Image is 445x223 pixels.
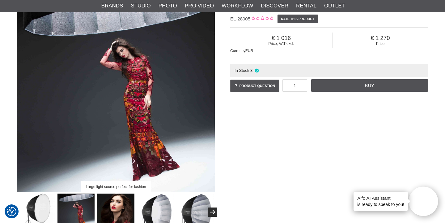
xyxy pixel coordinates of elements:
a: Workflow [222,2,253,10]
button: Next [208,208,217,217]
i: In stock [254,68,259,73]
a: Rate this product [278,15,318,23]
div: Customer rating: 0 [250,16,273,22]
a: Photo [159,2,177,10]
span: EL-28005 [230,16,250,21]
div: Large light source perfect for fashion [81,181,151,192]
a: Product question [230,80,279,92]
span: 1 016 [230,35,332,42]
a: Pro Video [185,2,214,10]
a: Discover [261,2,288,10]
a: Brands [101,2,123,10]
span: In Stock [235,68,249,73]
span: Price [333,42,428,46]
a: Buy [311,79,428,92]
img: Revisit consent button [7,207,16,216]
button: Consent Preferences [7,206,16,217]
a: Rental [296,2,316,10]
span: 1 270 [333,35,428,42]
a: Studio [131,2,150,10]
div: is ready to speak to you! [354,192,408,211]
span: 3 [250,68,252,73]
a: Outlet [324,2,345,10]
h4: Aifo AI Assistant [357,195,404,201]
span: EUR [245,49,253,53]
span: Currency [230,49,245,53]
span: Price, VAT excl. [230,42,332,46]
